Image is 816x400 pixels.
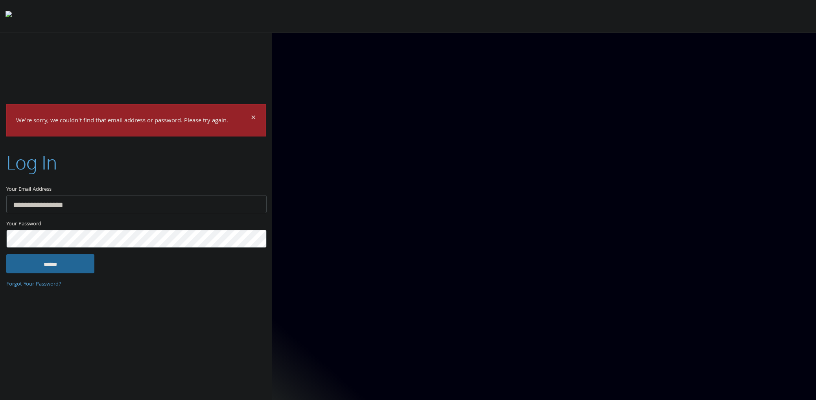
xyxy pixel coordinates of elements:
button: Dismiss alert [251,114,256,124]
label: Your Password [6,219,266,229]
img: todyl-logo-dark.svg [6,8,12,24]
a: Forgot Your Password? [6,280,61,289]
span: × [251,111,256,126]
h2: Log In [6,149,57,175]
p: We're sorry, we couldn't find that email address or password. Please try again. [16,116,250,127]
